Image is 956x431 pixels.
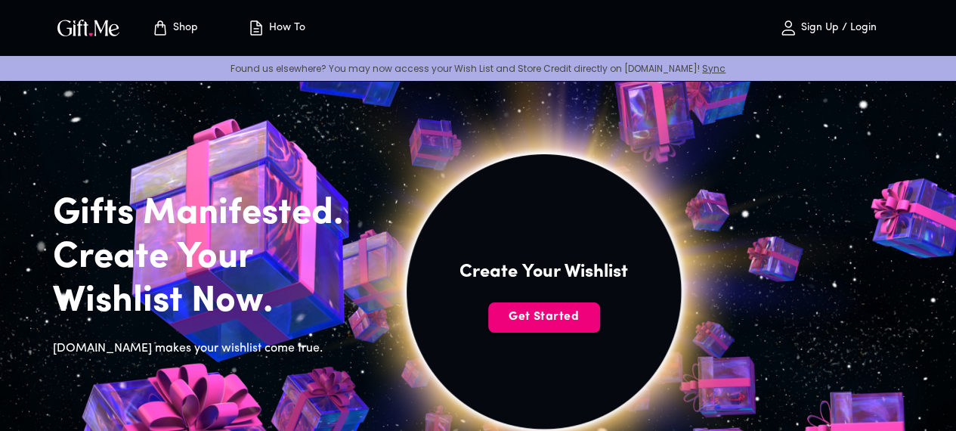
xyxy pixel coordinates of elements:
a: Sync [702,62,726,75]
img: GiftMe Logo [54,17,122,39]
button: Store page [133,4,216,52]
h6: [DOMAIN_NAME] makes your wishlist come true. [53,339,367,358]
button: GiftMe Logo [53,19,124,37]
h2: Gifts Manifested. [53,192,367,236]
p: Shop [169,22,198,35]
p: Sign Up / Login [797,22,877,35]
h2: Wishlist Now. [53,280,367,324]
img: how-to.svg [247,19,265,37]
h2: Create Your [53,236,367,280]
h4: Create Your Wishlist [459,260,628,284]
span: Get Started [488,309,600,325]
button: How To [234,4,317,52]
button: Sign Up / Login [752,4,903,52]
p: Found us elsewhere? You may now access your Wish List and Store Credit directly on [DOMAIN_NAME]! [12,62,944,75]
p: How To [265,22,305,35]
button: Get Started [488,302,600,333]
